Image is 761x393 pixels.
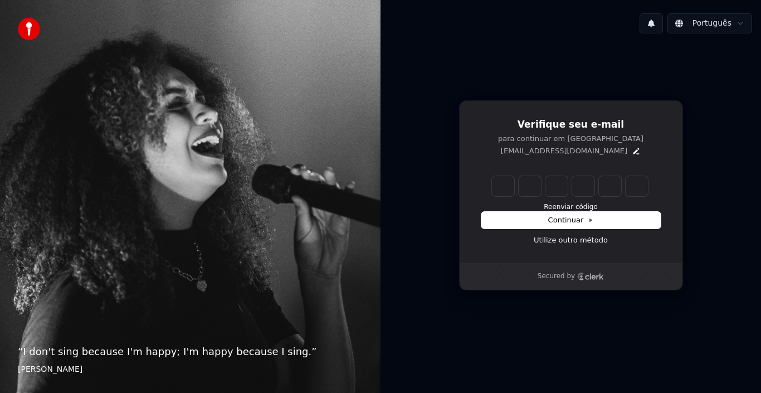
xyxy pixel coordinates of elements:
span: Continuar [548,215,594,225]
div: Verification code input [490,174,650,198]
footer: [PERSON_NAME] [18,364,363,375]
button: Reenviar código [544,203,598,212]
input: Digit 4 [572,176,594,196]
input: Digit 3 [545,176,568,196]
button: Edit [632,147,641,156]
img: youka [18,18,40,40]
p: [EMAIL_ADDRESS][DOMAIN_NAME] [501,146,627,156]
input: Digit 6 [626,176,648,196]
input: Digit 2 [519,176,541,196]
p: para continuar em [GEOGRAPHIC_DATA] [481,134,661,144]
input: Digit 5 [599,176,621,196]
input: Enter verification code. Digit 1 [492,176,514,196]
button: Continuar [481,212,661,229]
a: Clerk logo [577,273,604,280]
p: “ I don't sing because I'm happy; I'm happy because I sing. ” [18,344,363,360]
a: Utilize outro método [534,235,608,245]
p: Secured by [538,272,575,281]
h1: Verifique seu e-mail [481,118,661,132]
